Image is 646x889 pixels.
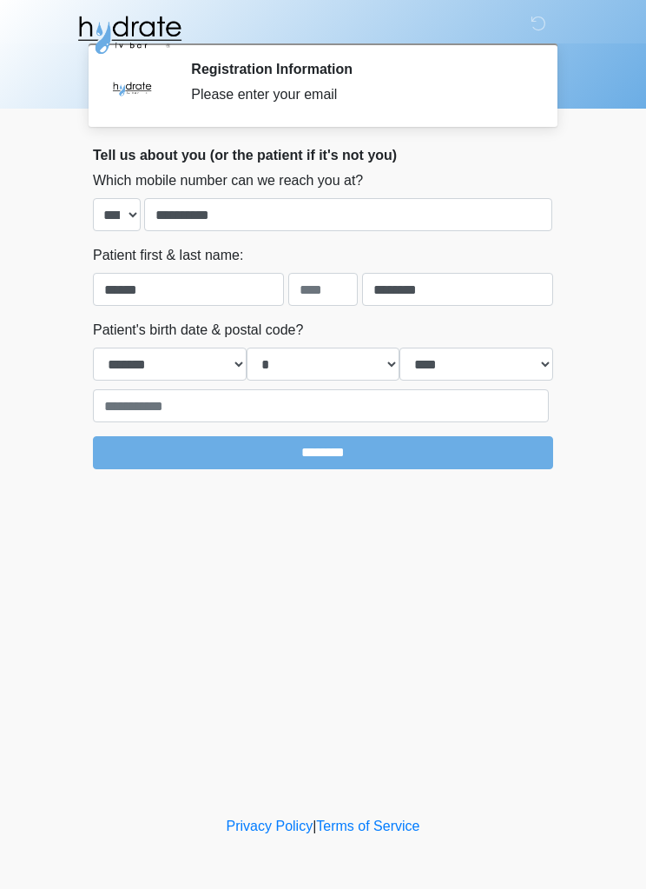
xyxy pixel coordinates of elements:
[227,819,313,833] a: Privacy Policy
[106,61,158,113] img: Agent Avatar
[93,147,553,163] h2: Tell us about you (or the patient if it's not you)
[316,819,419,833] a: Terms of Service
[93,245,243,266] label: Patient first & last name:
[313,819,316,833] a: |
[76,13,183,56] img: Hydrate IV Bar - Glendale Logo
[93,320,303,341] label: Patient's birth date & postal code?
[93,170,363,191] label: Which mobile number can we reach you at?
[191,84,527,105] div: Please enter your email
